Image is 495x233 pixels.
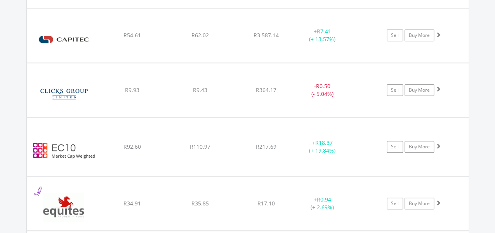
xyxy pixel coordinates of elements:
[191,200,209,207] span: R35.85
[31,73,97,115] img: EQU.ZA.CLS.png
[293,139,352,155] div: + (+ 19.84%)
[316,28,331,35] span: R7.41
[31,186,97,228] img: EQU.ZA.EQU.png
[293,196,352,211] div: + (+ 2.69%)
[405,141,434,153] a: Buy More
[123,143,141,150] span: R92.60
[387,198,403,209] a: Sell
[293,28,352,43] div: + (+ 13.57%)
[123,200,141,207] span: R34.91
[254,31,279,39] span: R3 587.14
[405,30,434,41] a: Buy More
[256,86,276,94] span: R364.17
[257,200,275,207] span: R17.10
[190,143,210,150] span: R110.97
[316,82,330,90] span: R0.50
[387,84,403,96] a: Sell
[193,86,207,94] span: R9.43
[405,84,434,96] a: Buy More
[256,143,276,150] span: R217.69
[387,141,403,153] a: Sell
[315,139,332,146] span: R18.37
[316,196,331,203] span: R0.94
[125,86,139,94] span: R9.93
[31,18,97,60] img: EQU.ZA.CPI.png
[405,198,434,209] a: Buy More
[191,31,209,39] span: R62.02
[31,127,97,174] img: EC10.EC.EC10.png
[387,30,403,41] a: Sell
[293,82,352,98] div: - (- 5.04%)
[123,31,141,39] span: R54.61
